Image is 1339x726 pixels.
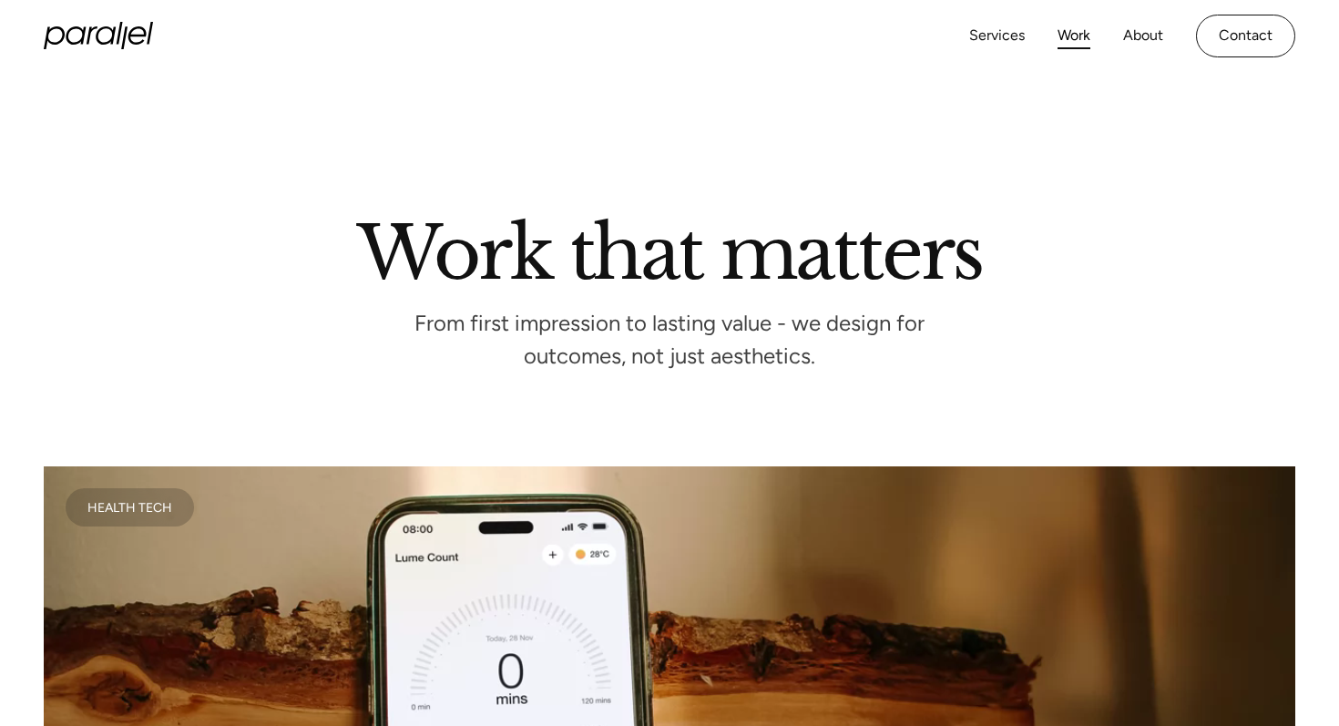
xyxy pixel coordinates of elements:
[1196,15,1295,57] a: Contact
[396,316,943,364] p: From first impression to lasting value - we design for outcomes, not just aesthetics.
[969,23,1025,49] a: Services
[44,22,153,49] a: home
[1123,23,1163,49] a: About
[150,218,1189,280] h2: Work that matters
[1058,23,1090,49] a: Work
[87,503,172,512] div: Health Tech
